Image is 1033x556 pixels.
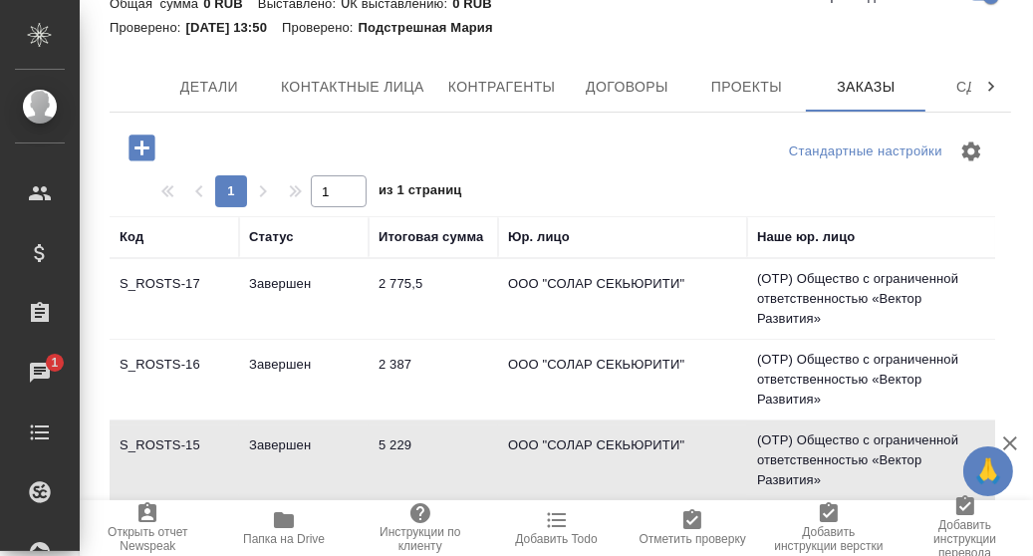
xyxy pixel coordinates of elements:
[379,227,483,247] div: Итоговая сумма
[369,425,498,495] td: 5 229
[369,264,498,334] td: 2 775,5
[947,128,995,175] span: Настроить таблицу
[364,525,476,553] span: Инструкции по клиенту
[352,500,488,556] button: Инструкции по клиенту
[239,425,369,495] td: Завершен
[747,340,996,419] td: (OTP) Общество с ограниченной ответственностью «Вектор Развития»
[5,348,75,398] a: 1
[39,353,70,373] span: 1
[120,227,143,247] div: Код
[369,345,498,415] td: 2 387
[818,75,913,100] span: Заказы
[186,20,283,35] p: [DATE] 13:50
[243,532,325,546] span: Папка на Drive
[761,500,898,556] button: Добавить инструкции верстки
[110,264,239,334] td: S_ROSTS-17
[508,227,570,247] div: Юр. лицо
[498,345,747,415] td: ООО "СОЛАР СЕКЬЮРИТИ"
[115,128,169,168] button: Добавить проект
[963,446,1013,496] button: 🙏
[359,20,508,35] p: Подстрешная Мария
[379,178,462,207] span: из 1 страниц
[80,500,216,556] button: Открыть отчет Newspeak
[282,20,359,35] p: Проверено:
[448,75,556,100] span: Контрагенты
[498,264,747,334] td: ООО "СОЛАР СЕКЬЮРИТИ"
[216,500,353,556] button: Папка на Drive
[747,259,996,339] td: (OTP) Общество с ограниченной ответственностью «Вектор Развития»
[92,525,204,553] span: Открыть отчет Newspeak
[625,500,761,556] button: Отметить проверку
[281,75,424,100] span: Контактные лица
[249,227,294,247] div: Статус
[239,345,369,415] td: Завершен
[488,500,625,556] button: Добавить Todo
[579,75,674,100] span: Договоры
[897,500,1033,556] button: Добавить инструкции перевода
[784,137,947,167] div: split button
[110,20,186,35] p: Проверено:
[110,425,239,495] td: S_ROSTS-15
[937,75,1033,100] span: Сделки
[773,525,886,553] span: Добавить инструкции верстки
[757,227,856,247] div: Наше юр. лицо
[698,75,794,100] span: Проекты
[515,532,597,546] span: Добавить Todo
[239,264,369,334] td: Завершен
[971,450,1005,492] span: 🙏
[110,345,239,415] td: S_ROSTS-16
[639,532,745,546] span: Отметить проверку
[498,425,747,495] td: ООО "СОЛАР СЕКЬЮРИТИ"
[747,420,996,500] td: (OTP) Общество с ограниченной ответственностью «Вектор Развития»
[161,75,257,100] span: Детали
